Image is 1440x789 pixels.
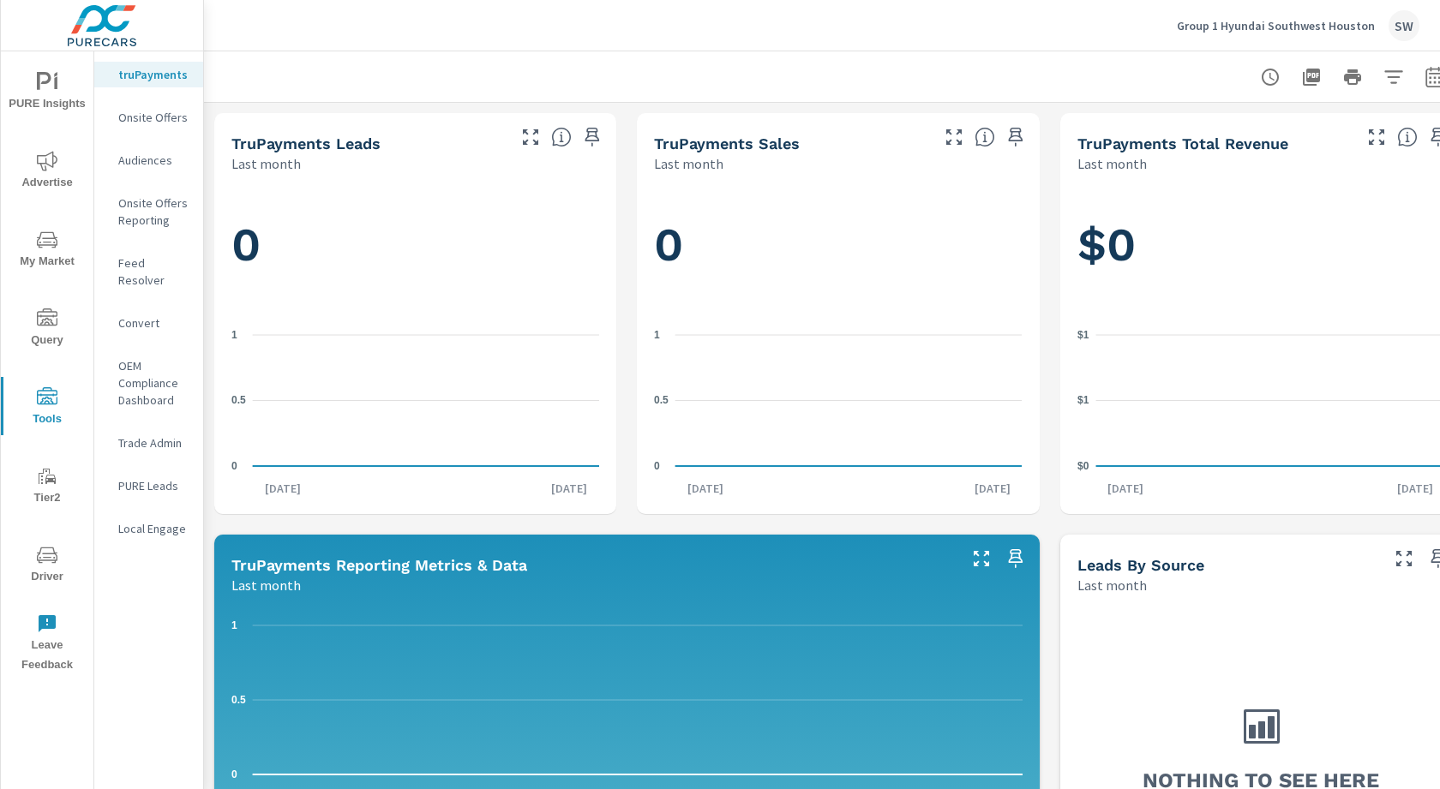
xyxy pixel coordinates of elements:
[118,520,189,537] p: Local Engage
[1077,153,1147,174] p: Last month
[231,619,237,631] text: 1
[1294,60,1329,94] button: "Export Report to PDF"
[231,694,246,706] text: 0.5
[94,353,203,413] div: OEM Compliance Dashboard
[1397,127,1418,147] span: Total revenue from sales matched to a truPayments lead. [Source: This data is sourced from the de...
[6,72,88,114] span: PURE Insights
[118,109,189,126] p: Onsite Offers
[231,329,237,341] text: 1
[118,254,189,289] p: Feed Resolver
[1390,545,1418,572] button: Make Fullscreen
[654,216,1022,274] h1: 0
[94,62,203,87] div: truPayments
[1377,60,1411,94] button: Apply Filters
[654,153,723,174] p: Last month
[118,357,189,409] p: OEM Compliance Dashboard
[253,480,313,497] p: [DATE]
[654,394,669,406] text: 0.5
[1363,123,1390,151] button: Make Fullscreen
[118,152,189,169] p: Audiences
[118,434,189,451] p: Trade Admin
[1002,545,1029,572] span: Save this to your personalized report
[94,250,203,293] div: Feed Resolver
[975,127,995,147] span: Number of sales matched to a truPayments lead. [Source: This data is sourced from the dealer's DM...
[118,477,189,494] p: PURE Leads
[6,387,88,429] span: Tools
[94,190,203,233] div: Onsite Offers Reporting
[968,545,995,572] button: Make Fullscreen
[1002,123,1029,151] span: Save this to your personalized report
[231,153,301,174] p: Last month
[6,613,88,675] span: Leave Feedback
[1077,575,1147,595] p: Last month
[579,123,606,151] span: Save this to your personalized report
[94,310,203,336] div: Convert
[94,473,203,499] div: PURE Leads
[940,123,968,151] button: Make Fullscreen
[118,66,189,83] p: truPayments
[6,151,88,193] span: Advertise
[654,329,660,341] text: 1
[94,105,203,130] div: Onsite Offers
[6,230,88,272] span: My Market
[1077,329,1089,341] text: $1
[675,480,735,497] p: [DATE]
[231,460,237,472] text: 0
[1077,134,1288,152] h5: truPayments Total Revenue
[6,545,88,587] span: Driver
[551,127,572,147] span: The number of truPayments leads.
[1095,480,1155,497] p: [DATE]
[517,123,544,151] button: Make Fullscreen
[231,394,246,406] text: 0.5
[1,51,93,682] div: nav menu
[963,480,1023,497] p: [DATE]
[118,194,189,229] p: Onsite Offers Reporting
[539,480,599,497] p: [DATE]
[6,308,88,350] span: Query
[1077,460,1089,472] text: $0
[231,575,301,595] p: Last month
[1389,10,1419,41] div: SW
[118,314,189,332] p: Convert
[6,466,88,508] span: Tier2
[94,516,203,541] div: Local Engage
[1335,60,1370,94] button: Print Report
[1077,556,1204,574] h5: Leads By Source
[231,768,237,780] text: 0
[94,430,203,456] div: Trade Admin
[231,216,599,274] h1: 0
[1177,18,1375,33] p: Group 1 Hyundai Southwest Houston
[1077,394,1089,406] text: $1
[94,147,203,173] div: Audiences
[654,460,660,472] text: 0
[231,134,381,152] h5: truPayments Leads
[231,556,527,574] h5: truPayments Reporting Metrics & Data
[654,134,800,152] h5: truPayments Sales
